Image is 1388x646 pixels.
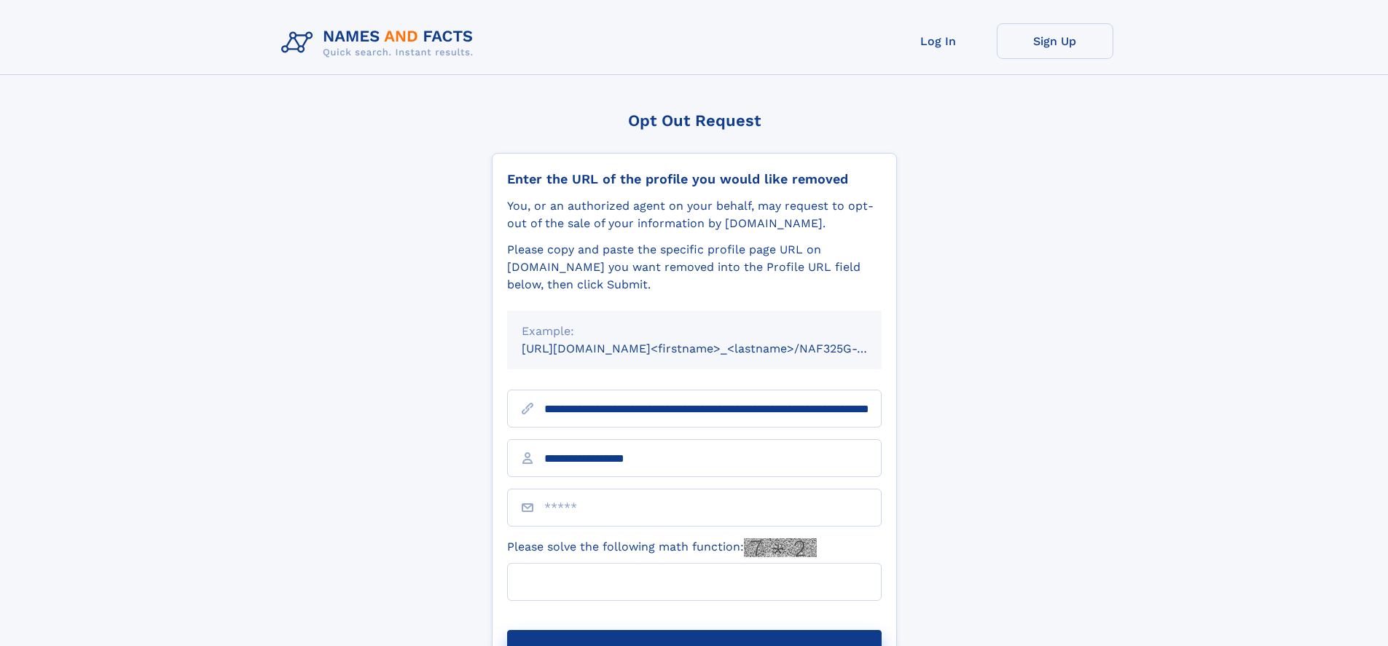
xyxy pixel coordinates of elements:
[522,342,909,355] small: [URL][DOMAIN_NAME]<firstname>_<lastname>/NAF325G-xxxxxxxx
[522,323,867,340] div: Example:
[492,111,897,130] div: Opt Out Request
[507,197,882,232] div: You, or an authorized agent on your behalf, may request to opt-out of the sale of your informatio...
[275,23,485,63] img: Logo Names and Facts
[880,23,997,59] a: Log In
[507,538,817,557] label: Please solve the following math function:
[507,171,882,187] div: Enter the URL of the profile you would like removed
[507,241,882,294] div: Please copy and paste the specific profile page URL on [DOMAIN_NAME] you want removed into the Pr...
[997,23,1113,59] a: Sign Up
